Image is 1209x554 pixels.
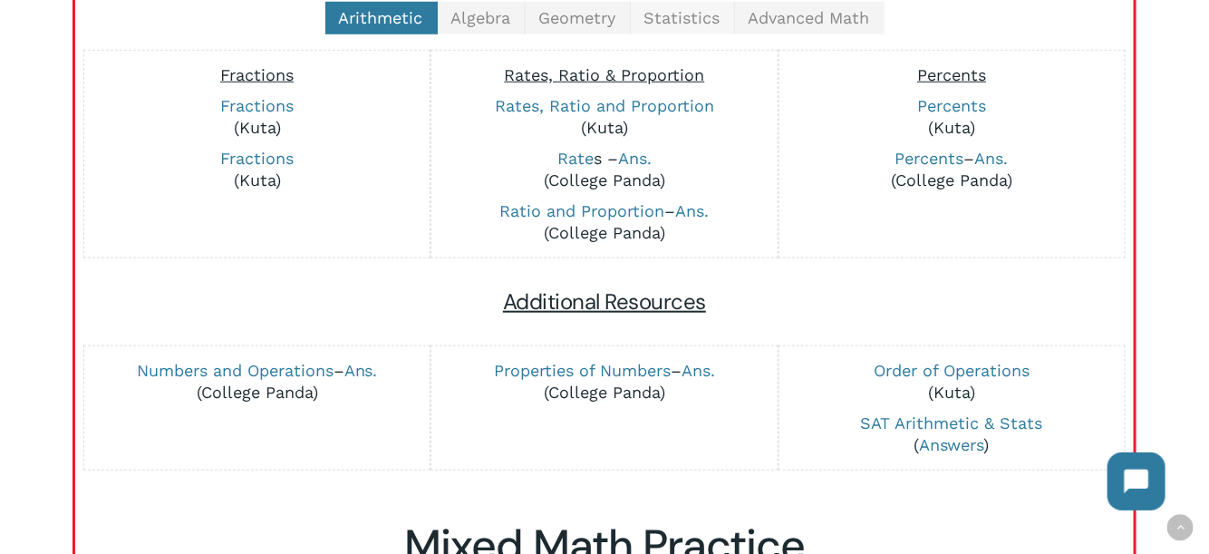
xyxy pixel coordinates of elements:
span: Additional Resources [503,287,706,316]
p: – (College Panda) [93,360,421,403]
a: Algebra [438,2,526,34]
span: Advanced Math [749,8,870,27]
a: Rates, Ratio and Proportion [495,96,714,115]
a: Answers [920,435,984,454]
a: Percents [895,149,964,168]
iframe: Chatbot [1089,434,1184,529]
p: – (College Panda) [788,148,1116,191]
p: (Kuta) [788,360,1116,403]
p: (Kuta) [93,95,421,139]
p: (Kuta) [788,95,1116,139]
a: Ans. [675,201,709,220]
p: s – (College Panda) [440,148,768,191]
a: Ans. [975,149,1009,168]
a: Fractions [220,149,294,168]
span: Fractions [220,65,294,84]
p: – (College Panda) [440,200,768,244]
span: Rates, Ratio & Proportion [504,65,704,84]
a: SAT Arithmetic & Stats [861,413,1043,433]
a: Order of Operations [874,361,1030,380]
a: Rate [557,149,594,168]
a: Arithmetic [325,2,438,34]
span: Percents [917,65,986,84]
a: Ans. [682,361,715,380]
span: Algebra [451,8,511,27]
a: Numbers and Operations [137,361,334,380]
a: Fractions [220,96,294,115]
a: Ans. [618,149,652,168]
a: Ans. [344,361,378,380]
p: ( ) [788,413,1116,456]
a: Statistics [631,2,735,34]
a: Geometry [526,2,631,34]
p: (Kuta) [440,95,768,139]
span: Geometry [539,8,616,27]
a: Properties of Numbers [494,361,671,380]
a: Percents [917,96,986,115]
p: – (College Panda) [440,360,768,403]
a: Advanced Math [735,2,885,34]
p: (Kuta) [93,148,421,191]
span: Statistics [644,8,721,27]
a: Ratio and Proportion [499,201,664,220]
span: Arithmetic [339,8,423,27]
